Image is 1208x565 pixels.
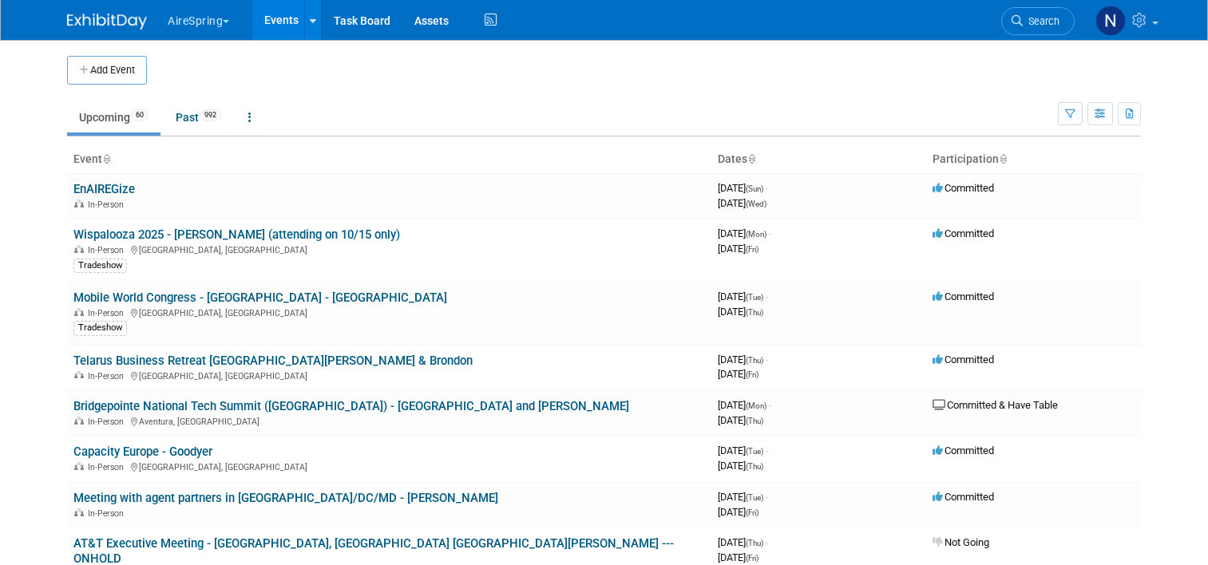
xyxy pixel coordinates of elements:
img: In-Person Event [74,308,84,316]
span: - [766,491,768,503]
th: Event [67,146,711,173]
button: Add Event [67,56,147,85]
span: [DATE] [718,491,768,503]
span: [DATE] [718,354,768,365]
span: [DATE] [718,460,763,472]
span: [DATE] [718,243,758,255]
span: [DATE] [718,506,758,518]
span: Committed [933,444,994,456]
a: Sort by Participation Type [999,152,1007,165]
span: (Sun) [746,184,763,193]
span: [DATE] [718,444,768,456]
span: - [769,227,771,239]
span: Search [1023,15,1059,27]
span: [DATE] [718,368,758,380]
a: Upcoming60 [67,102,160,132]
span: (Fri) [746,554,758,563]
span: [DATE] [718,536,768,548]
span: [DATE] [718,414,763,426]
a: Search [1001,7,1075,35]
span: (Fri) [746,508,758,517]
span: [DATE] [718,399,771,411]
span: Committed [933,290,994,302]
span: In-Person [88,308,129,318]
span: Committed [933,182,994,194]
span: 992 [200,109,221,121]
img: In-Person Event [74,200,84,207]
span: - [766,182,768,194]
span: In-Person [88,371,129,381]
div: Tradeshow [73,321,127,335]
span: - [766,536,768,548]
a: Wispalooza 2025 - [PERSON_NAME] (attending on 10/15 only) [73,227,400,242]
span: - [769,399,771,411]
span: (Thu) [746,417,763,425]
span: In-Person [88,245,129,255]
span: (Wed) [746,200,766,208]
span: - [766,354,768,365]
span: (Tue) [746,447,763,456]
div: Aventura, [GEOGRAPHIC_DATA] [73,414,705,427]
th: Participation [926,146,1141,173]
a: Past992 [164,102,233,132]
span: Not Going [933,536,989,548]
img: In-Person Event [74,462,84,470]
span: [DATE] [718,551,758,563]
span: (Fri) [746,245,758,254]
span: Committed [933,227,994,239]
div: [GEOGRAPHIC_DATA], [GEOGRAPHIC_DATA] [73,460,705,472]
span: (Fri) [746,370,758,379]
span: Committed [933,491,994,503]
span: [DATE] [718,227,771,239]
span: 60 [131,109,149,121]
img: In-Person Event [74,371,84,379]
img: In-Person Event [74,417,84,425]
img: ExhibitDay [67,14,147,30]
span: In-Person [88,417,129,427]
img: In-Person Event [74,245,84,253]
span: Committed & Have Table [933,399,1058,411]
a: Capacity Europe - Goodyer [73,444,212,459]
span: [DATE] [718,197,766,209]
span: (Thu) [746,539,763,547]
div: [GEOGRAPHIC_DATA], [GEOGRAPHIC_DATA] [73,243,705,255]
span: [DATE] [718,182,768,194]
a: Sort by Event Name [102,152,110,165]
a: Bridgepointe National Tech Summit ([GEOGRAPHIC_DATA]) - [GEOGRAPHIC_DATA] and [PERSON_NAME] [73,399,629,413]
span: - [766,444,768,456]
img: In-Person Event [74,508,84,516]
span: (Thu) [746,308,763,317]
span: (Thu) [746,356,763,365]
div: [GEOGRAPHIC_DATA], [GEOGRAPHIC_DATA] [73,369,705,381]
a: Meeting with agent partners in [GEOGRAPHIC_DATA]/DC/MD - [PERSON_NAME] [73,491,498,505]
span: Committed [933,354,994,365]
a: Mobile World Congress - [GEOGRAPHIC_DATA] - [GEOGRAPHIC_DATA] [73,290,447,305]
span: (Mon) [746,230,766,239]
a: EnAIREGize [73,182,135,196]
th: Dates [711,146,926,173]
div: [GEOGRAPHIC_DATA], [GEOGRAPHIC_DATA] [73,306,705,318]
span: In-Person [88,508,129,519]
span: - [766,290,768,302]
span: In-Person [88,200,129,210]
a: Sort by Start Date [747,152,755,165]
span: (Mon) [746,401,766,410]
span: (Tue) [746,493,763,502]
img: Natalie Pyron [1095,6,1126,36]
span: [DATE] [718,290,768,302]
span: [DATE] [718,306,763,318]
span: (Thu) [746,462,763,471]
span: In-Person [88,462,129,472]
div: Tradeshow [73,259,127,273]
a: Telarus Business Retreat [GEOGRAPHIC_DATA][PERSON_NAME] & Brondon [73,354,473,368]
span: (Tue) [746,293,763,302]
